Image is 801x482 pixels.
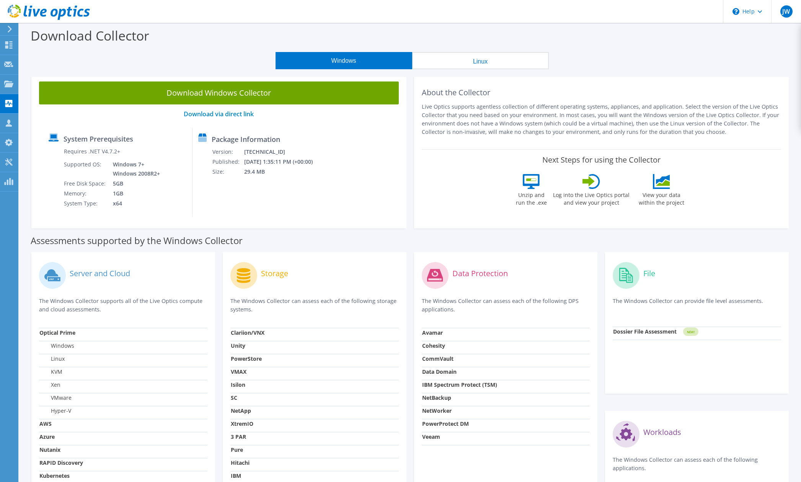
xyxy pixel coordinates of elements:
[212,167,244,177] td: Size:
[412,52,549,69] button: Linux
[422,342,445,349] strong: Cohesity
[276,52,412,69] button: Windows
[553,189,630,207] label: Log into the Live Optics portal and view your project
[212,135,280,143] label: Package Information
[231,368,246,375] strong: VMAX
[634,189,689,207] label: View your data within the project
[422,355,454,362] strong: CommVault
[244,167,323,177] td: 29.4 MB
[261,270,288,277] label: Storage
[422,381,497,388] strong: IBM Spectrum Protect (TSM)
[244,157,323,167] td: [DATE] 1:35:11 PM (+00:00)
[687,330,695,334] tspan: NEW!
[643,428,681,436] label: Workloads
[231,394,237,401] strong: SC
[231,459,250,466] strong: Hitachi
[64,135,133,143] label: System Prerequisites
[613,297,781,313] p: The Windows Collector can provide file level assessments.
[422,420,469,427] strong: PowerProtect DM
[70,270,130,277] label: Server and Cloud
[231,329,264,336] strong: Clariion/VNX
[613,456,781,472] p: The Windows Collector can assess each of the following applications.
[231,433,246,440] strong: 3 PAR
[39,368,62,376] label: KVM
[422,297,590,314] p: The Windows Collector can assess each of the following DPS applications.
[422,407,452,414] strong: NetWorker
[231,407,251,414] strong: NetApp
[39,446,60,453] strong: Nutanix
[39,407,71,415] label: Hyper-V
[107,179,162,189] td: 5GB
[230,297,399,314] p: The Windows Collector can assess each of the following storage systems.
[64,189,107,199] td: Memory:
[422,103,781,136] p: Live Optics supports agentless collection of different operating systems, appliances, and applica...
[422,368,457,375] strong: Data Domain
[107,199,162,208] td: x64
[64,148,120,155] label: Requires .NET V4.7.2+
[212,147,244,157] td: Version:
[39,342,74,350] label: Windows
[422,433,440,440] strong: Veeam
[613,328,677,335] strong: Dossier File Assessment
[422,394,451,401] strong: NetBackup
[231,446,243,453] strong: Pure
[542,155,661,164] label: Next Steps for using the Collector
[39,472,70,479] strong: Kubernetes
[452,270,508,277] label: Data Protection
[39,459,83,466] strong: RAPID Discovery
[231,420,253,427] strong: XtremIO
[643,270,655,277] label: File
[31,237,243,244] label: Assessments supported by the Windows Collector
[244,147,323,157] td: [TECHNICAL_ID]
[212,157,244,167] td: Published:
[231,355,262,362] strong: PowerStore
[64,179,107,189] td: Free Disk Space:
[39,81,399,104] a: Download Windows Collector
[39,329,75,336] strong: Optical Prime
[732,8,739,15] svg: \n
[231,342,245,349] strong: Unity
[39,355,65,363] label: Linux
[64,199,107,208] td: System Type:
[422,88,781,97] h2: About the Collector
[422,329,443,336] strong: Avamar
[39,394,72,402] label: VMware
[184,110,254,118] a: Download via direct link
[514,189,549,207] label: Unzip and run the .exe
[231,472,241,479] strong: IBM
[780,5,793,18] span: JW
[231,381,245,388] strong: Isilon
[64,160,107,179] td: Supported OS:
[107,160,162,179] td: Windows 7+ Windows 2008R2+
[39,420,52,427] strong: AWS
[31,27,149,44] label: Download Collector
[107,189,162,199] td: 1GB
[39,297,207,314] p: The Windows Collector supports all of the Live Optics compute and cloud assessments.
[39,381,60,389] label: Xen
[39,433,55,440] strong: Azure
